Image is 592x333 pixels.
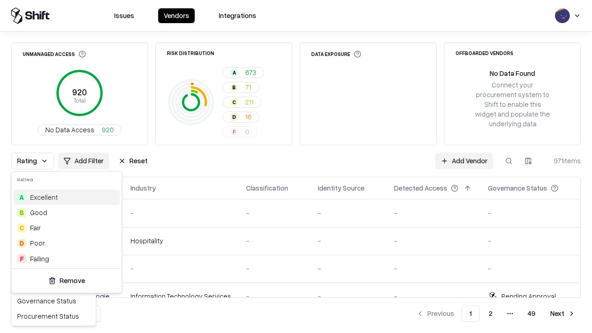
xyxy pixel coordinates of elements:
div: Failing [30,254,49,264]
button: Remove [15,272,118,289]
div: Procurement Status [13,308,94,324]
span: Excellent [30,192,58,202]
div: C [17,223,26,233]
div: Suggestions [12,188,122,268]
div: B [17,208,26,217]
span: Fair [30,223,41,233]
span: Good [30,208,47,217]
div: F [17,254,26,263]
div: Governance Status [13,293,94,308]
div: D [17,239,26,248]
div: Rating [12,172,122,188]
div: A [17,193,26,202]
div: Poor [30,238,45,248]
